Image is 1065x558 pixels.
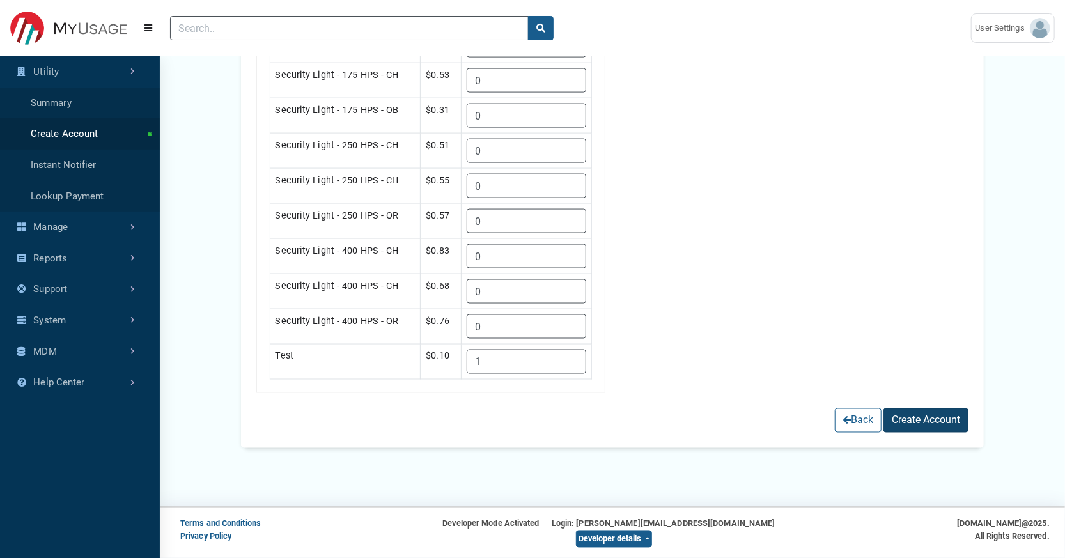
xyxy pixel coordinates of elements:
[270,98,421,134] td: Security Light - 175 HPS - OB
[835,408,882,433] button: Back
[10,12,127,45] img: ESITESTV3 Logo
[421,63,462,98] td: $0.53
[957,518,1050,530] div: [DOMAIN_NAME]@2025.
[270,63,421,98] td: Security Light - 175 HPS - CH
[270,309,421,345] td: Security Light - 400 HPS - OR
[270,134,421,169] td: Security Light - 250 HPS - CH
[976,22,1030,35] span: User Settings
[421,239,462,274] td: $0.83
[421,274,462,309] td: $0.68
[541,519,775,529] span: Login: [PERSON_NAME][EMAIL_ADDRESS][DOMAIN_NAME]
[421,309,462,345] td: $0.76
[270,239,421,274] td: Security Light - 400 HPS - CH
[270,345,421,380] td: Test
[421,169,462,204] td: $0.55
[957,531,1050,543] div: All Rights Reserved.
[528,16,554,40] button: search
[576,531,651,548] button: Developer details
[175,532,231,541] a: Privacy Policy
[421,204,462,239] td: $0.57
[883,408,968,433] button: Create Account
[421,345,462,380] td: $0.10
[175,519,261,529] a: Terms and Conditions
[442,519,539,529] span: Developer Mode Activated
[971,13,1055,43] a: User Settings
[270,204,421,239] td: Security Light - 250 HPS - OR
[170,16,529,40] input: Search
[137,17,160,40] button: Menu
[270,169,421,204] td: Security Light - 250 HPS - CH
[270,274,421,309] td: Security Light - 400 HPS - CH
[421,98,462,134] td: $0.31
[421,134,462,169] td: $0.51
